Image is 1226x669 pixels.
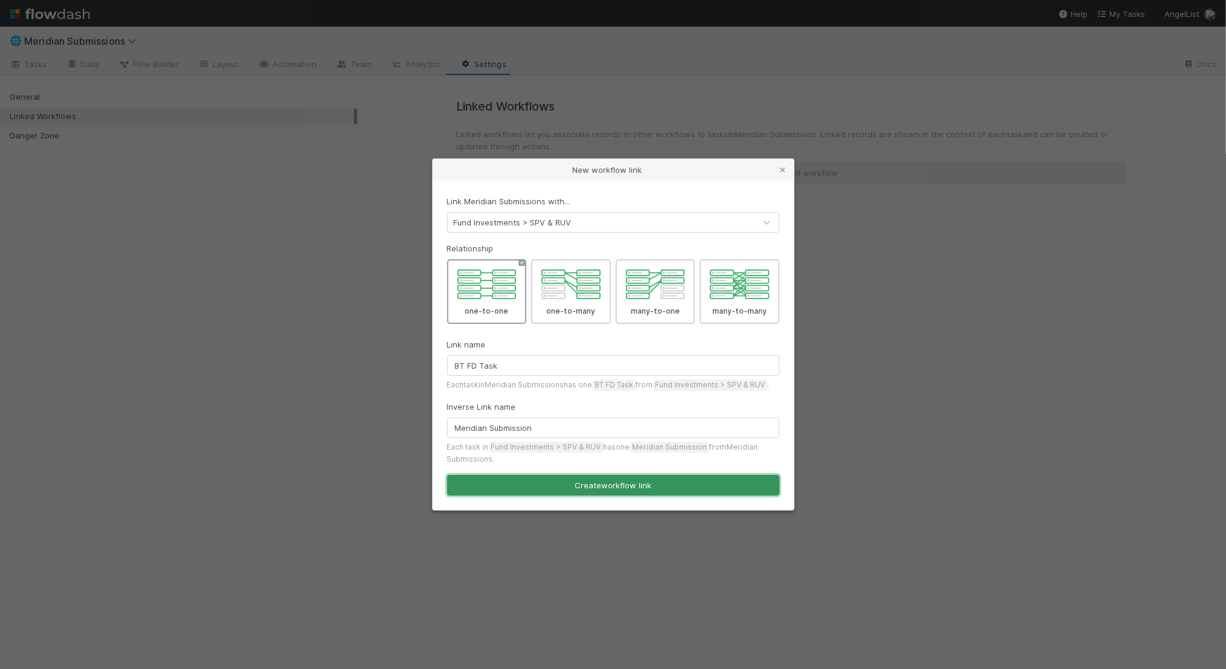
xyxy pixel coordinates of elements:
label: Link Meridian Submissions with... [447,195,570,207]
span: Fund Investments > SPV & RUV [653,380,768,390]
small: Each task in has one from Meridian Submissions . [447,442,758,464]
label: Inverse Link name [447,401,516,413]
button: Createworkflow link [447,475,779,496]
div: New workflow link [433,159,794,181]
small: Each task in Meridian Submissions has one from . [447,380,770,389]
div: Fund Investments > SPV & RUV [454,216,572,228]
span: BT FD Task [593,380,636,390]
span: Meridian Submission [630,442,710,453]
label: Relationship [447,242,494,254]
label: Link name [447,338,486,351]
span: Fund Investments > SPV & RUV [489,442,604,453]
